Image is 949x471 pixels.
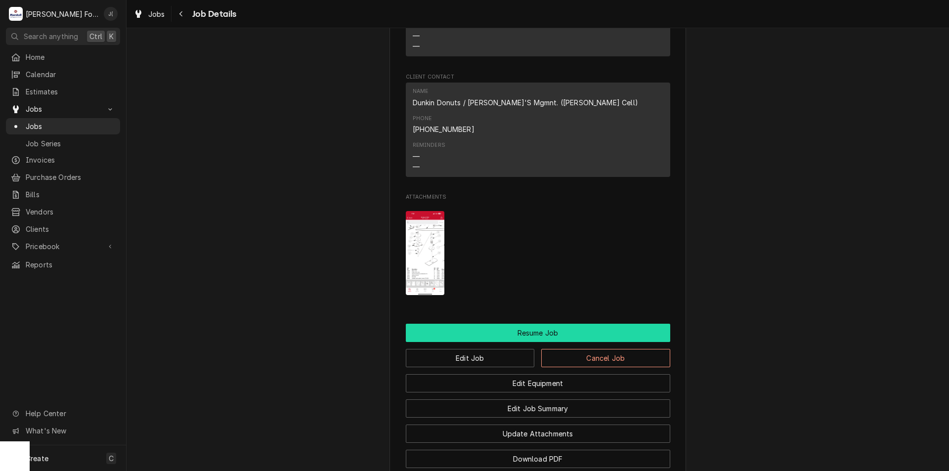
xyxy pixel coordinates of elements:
[6,84,120,100] a: Estimates
[6,238,120,255] a: Go to Pricebook
[6,423,120,439] a: Go to What's New
[26,189,115,200] span: Bills
[26,86,115,97] span: Estimates
[406,73,670,181] div: Client Contact
[109,31,114,42] span: K
[6,118,120,134] a: Jobs
[413,115,432,123] div: Phone
[9,7,23,21] div: M
[406,83,670,181] div: Client Contact List
[406,367,670,392] div: Button Group Row
[6,66,120,83] a: Calendar
[413,87,429,95] div: Name
[6,101,120,117] a: Go to Jobs
[406,324,670,342] div: Button Group Row
[104,7,118,21] div: J(
[24,31,78,42] span: Search anything
[26,121,115,131] span: Jobs
[26,224,115,234] span: Clients
[26,104,100,114] span: Jobs
[413,151,420,162] div: —
[6,135,120,152] a: Job Series
[6,186,120,203] a: Bills
[26,408,114,419] span: Help Center
[26,9,98,19] div: [PERSON_NAME] Food Equipment Service
[413,141,445,149] div: Reminders
[406,374,670,392] button: Edit Equipment
[406,211,445,296] img: bSNPmoxLSYCt7IJhzrRv
[406,425,670,443] button: Update Attachments
[413,87,638,107] div: Name
[406,203,670,303] span: Attachments
[26,69,115,80] span: Calendar
[406,418,670,443] div: Button Group Row
[6,152,120,168] a: Invoices
[406,450,670,468] button: Download PDF
[6,405,120,422] a: Go to Help Center
[406,392,670,418] div: Button Group Row
[541,349,670,367] button: Cancel Job
[148,9,165,19] span: Jobs
[26,52,115,62] span: Home
[26,155,115,165] span: Invoices
[406,349,535,367] button: Edit Job
[413,115,474,134] div: Phone
[413,41,420,51] div: —
[109,453,114,464] span: C
[26,207,115,217] span: Vendors
[26,241,100,252] span: Pricebook
[26,426,114,436] span: What's New
[6,49,120,65] a: Home
[413,162,420,172] div: —
[6,169,120,185] a: Purchase Orders
[406,193,670,303] div: Attachments
[6,257,120,273] a: Reports
[6,221,120,237] a: Clients
[9,7,23,21] div: Marshall Food Equipment Service's Avatar
[6,28,120,45] button: Search anythingCtrlK
[413,21,445,51] div: Reminders
[406,73,670,81] span: Client Contact
[413,97,638,108] div: Dunkin Donuts / [PERSON_NAME]'S Mgmnt. ([PERSON_NAME] Cell)
[413,141,445,171] div: Reminders
[129,6,169,22] a: Jobs
[406,193,670,201] span: Attachments
[189,7,237,21] span: Job Details
[89,31,102,42] span: Ctrl
[406,83,670,177] div: Contact
[6,204,120,220] a: Vendors
[413,125,474,133] a: [PHONE_NUMBER]
[26,138,115,149] span: Job Series
[26,172,115,182] span: Purchase Orders
[406,324,670,342] button: Resume Job
[406,342,670,367] div: Button Group Row
[104,7,118,21] div: Jeff Debigare (109)'s Avatar
[26,454,48,463] span: Create
[413,31,420,41] div: —
[406,443,670,468] div: Button Group Row
[406,399,670,418] button: Edit Job Summary
[173,6,189,22] button: Navigate back
[406,324,670,468] div: Button Group
[26,259,115,270] span: Reports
